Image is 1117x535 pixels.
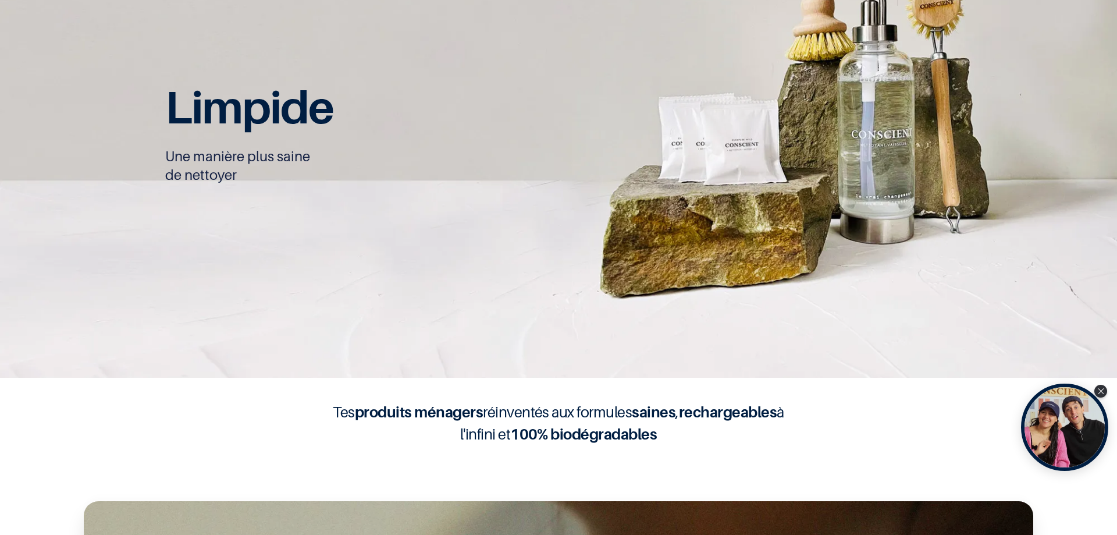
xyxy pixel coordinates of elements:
h4: Tes réinventés aux formules , à l'infini et [326,401,791,445]
div: Open Tolstoy [1021,384,1108,471]
b: saines [632,403,675,421]
iframe: Tidio Chat [1057,460,1112,515]
b: produits ménagers [355,403,483,421]
span: Limpide [165,80,333,134]
b: 100% biodégradables [510,425,657,443]
div: Open Tolstoy widget [1021,384,1108,471]
div: Tolstoy bubble widget [1021,384,1108,471]
b: rechargeables [679,403,777,421]
p: Une manière plus saine de nettoyer [165,147,543,185]
div: Close Tolstoy widget [1094,385,1107,398]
